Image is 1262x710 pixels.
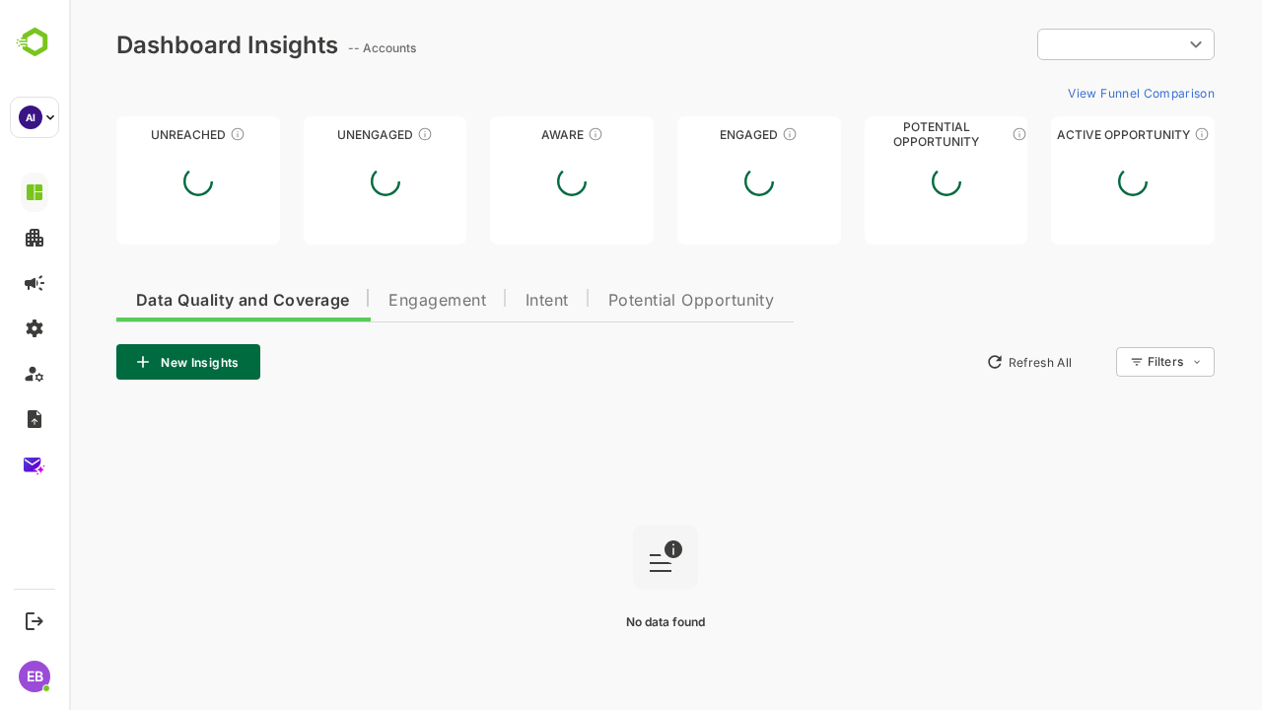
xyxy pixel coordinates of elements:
[235,127,398,142] div: Unengaged
[348,126,364,142] div: These accounts have not shown enough engagement and need nurturing
[19,106,42,129] div: AI
[47,344,191,380] button: New Insights
[1125,126,1141,142] div: These accounts have open opportunities which might be at any of the Sales Stages
[10,24,60,61] img: BambooboxLogoMark.f1c84d78b4c51b1a7b5f700c9845e183.svg
[67,293,280,309] span: Data Quality and Coverage
[982,127,1146,142] div: Active Opportunity
[713,126,729,142] div: These accounts are warm, further nurturing would qualify them to MQAs
[519,126,534,142] div: These accounts have just entered the buying cycle and need further nurturing
[21,607,47,634] button: Logout
[1079,354,1114,369] div: Filters
[943,126,958,142] div: These accounts are MQAs and can be passed on to Inside Sales
[47,31,269,59] div: Dashboard Insights
[421,127,585,142] div: Aware
[47,127,211,142] div: Unreached
[608,127,772,142] div: Engaged
[279,40,353,55] ag: -- Accounts
[319,293,417,309] span: Engagement
[908,346,1012,378] button: Refresh All
[161,126,176,142] div: These accounts have not been engaged with for a defined time period
[19,661,50,692] div: EB
[991,77,1146,108] button: View Funnel Comparison
[1077,344,1146,380] div: Filters
[456,293,500,309] span: Intent
[796,127,959,142] div: Potential Opportunity
[557,614,636,629] span: No data found
[968,27,1146,62] div: ​
[539,293,706,309] span: Potential Opportunity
